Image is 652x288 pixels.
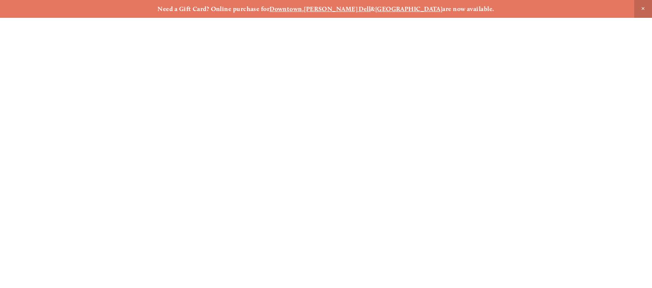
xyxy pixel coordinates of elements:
[442,5,494,13] strong: are now available.
[302,5,304,13] strong: ,
[304,5,371,13] a: [PERSON_NAME] Dell
[375,5,443,13] a: [GEOGRAPHIC_DATA]
[157,5,270,13] strong: Need a Gift Card? Online purchase for
[371,5,375,13] strong: &
[270,5,302,13] a: Downtown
